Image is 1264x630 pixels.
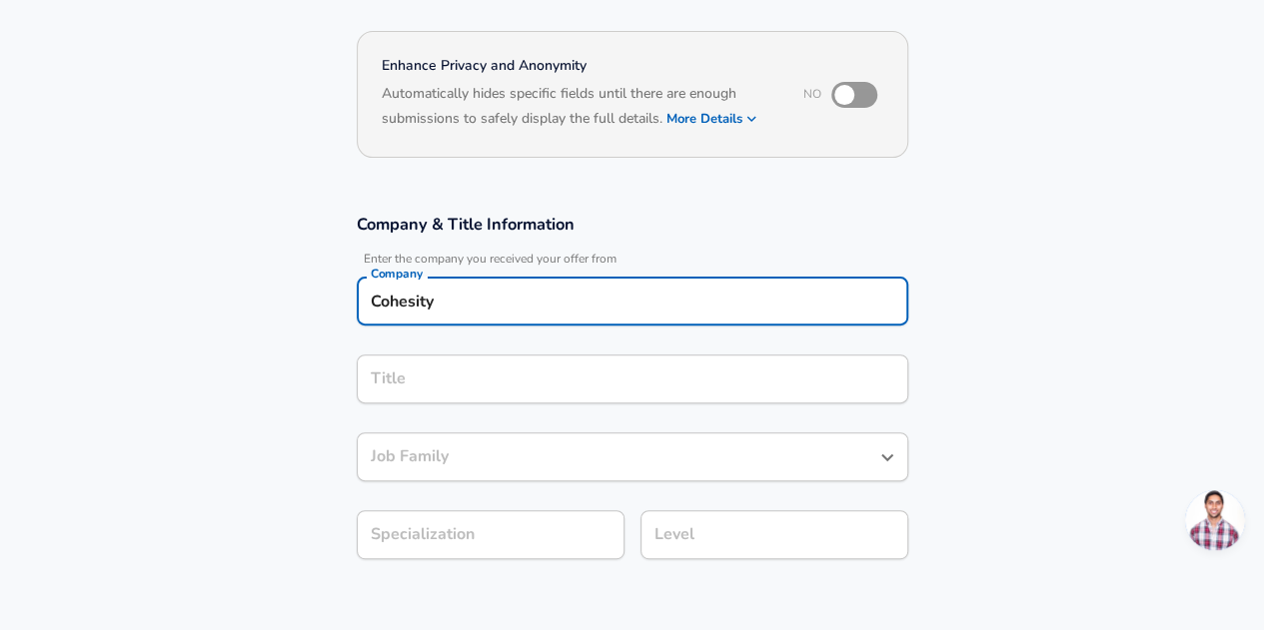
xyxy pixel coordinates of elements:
[382,83,776,133] h6: Automatically hides specific fields until there are enough submissions to safely display the full...
[371,268,423,280] label: Company
[1185,490,1245,550] div: Open chat
[366,441,869,472] input: Software Engineer
[666,105,758,133] button: More Details
[357,510,625,559] input: Specialization
[649,519,899,550] input: L3
[357,213,908,236] h3: Company & Title Information
[366,363,899,394] input: Software Engineer
[366,286,899,316] input: Google
[382,56,776,76] h4: Enhance Privacy and Anonymity
[357,252,908,267] span: Enter the company you received your offer from
[873,443,901,471] button: Open
[803,86,821,102] span: No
